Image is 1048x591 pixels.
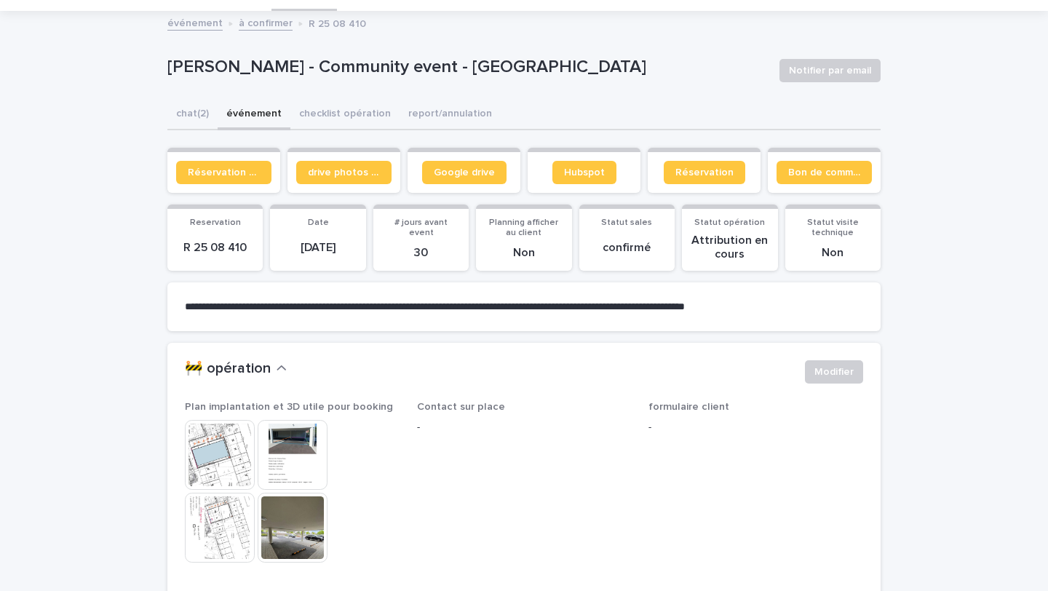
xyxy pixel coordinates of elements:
[239,14,293,31] a: à confirmer
[167,100,218,130] button: chat (2)
[789,63,871,78] span: Notifier par email
[788,167,860,178] span: Bon de commande
[417,420,632,435] p: -
[489,218,558,237] span: Planning afficher au client
[434,167,495,178] span: Google drive
[648,420,863,435] p: -
[422,161,507,184] a: Google drive
[779,59,881,82] button: Notifier par email
[485,246,563,260] p: Non
[279,241,357,255] p: [DATE]
[777,161,872,184] a: Bon de commande
[694,218,765,227] span: Statut opération
[176,161,271,184] a: Réservation client
[601,218,652,227] span: Statut sales
[308,167,380,178] span: drive photos coordinateur
[814,365,854,379] span: Modifier
[218,100,290,130] button: événement
[176,241,254,255] p: R 25 08 410
[190,218,241,227] span: Reservation
[552,161,616,184] a: Hubspot
[417,402,505,412] span: Contact sur place
[400,100,501,130] button: report/annulation
[185,360,287,378] button: 🚧 opération
[296,161,392,184] a: drive photos coordinateur
[167,57,768,78] p: [PERSON_NAME] - Community event - [GEOGRAPHIC_DATA]
[309,15,366,31] p: R 25 08 410
[588,241,666,255] p: confirmé
[664,161,745,184] a: Réservation
[382,246,460,260] p: 30
[807,218,859,237] span: Statut visite technique
[185,360,271,378] h2: 🚧 opération
[308,218,329,227] span: Date
[675,167,734,178] span: Réservation
[394,218,448,237] span: # jours avant event
[794,246,872,260] p: Non
[691,234,769,261] p: Attribution en cours
[648,402,729,412] span: formulaire client
[290,100,400,130] button: checklist opération
[185,402,393,412] span: Plan implantation et 3D utile pour booking
[167,14,223,31] a: événement
[564,167,605,178] span: Hubspot
[188,167,260,178] span: Réservation client
[805,360,863,384] button: Modifier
